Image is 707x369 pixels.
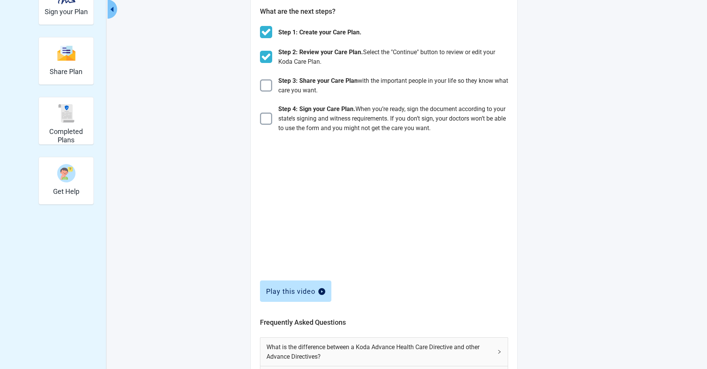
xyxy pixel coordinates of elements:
[108,6,116,13] span: caret-left
[39,97,94,145] div: Completed Plans
[260,144,489,264] iframe: Advance Directive
[39,37,94,85] div: Share Plan
[278,77,508,94] span: with the important people in your life so they know what care you want.
[497,350,502,354] span: right
[278,48,495,65] span: Select the "Continue" button to review or edit your Koda Care Plan.
[45,8,88,16] h2: Sign your Plan
[260,79,272,92] img: Check
[57,45,75,61] img: Share Plan
[260,6,508,17] h2: What are the next steps?
[57,104,75,122] img: Completed Plans
[278,105,355,113] span: Step 4: Sign your Care Plan.
[39,157,94,205] div: Get Help
[260,280,331,302] button: Play this videoplay-circle
[50,68,82,76] h2: Share Plan
[260,317,508,328] h2: Frequently Asked Questions
[278,27,362,37] span: Step 1: Create your Care Plan.
[260,51,272,63] img: Check
[278,48,363,56] span: Step 2: Review your Care Plan.
[278,105,506,132] span: When you’re ready, sign the document according to your state’s signing and witness requirements. ...
[53,187,79,196] h2: Get Help
[260,26,272,38] img: Check
[266,287,325,295] div: Play this video
[318,288,325,295] span: play-circle
[278,77,358,84] span: Step 3: Share your Care Plan
[266,342,492,361] span: What is the difference between a Koda Advance Health Care Directive and other Advance Directives?
[57,164,75,182] img: Get Help
[42,127,90,144] h2: Completed Plans
[260,113,272,125] img: Check
[260,338,508,366] div: What is the difference between a Koda Advance Health Care Directive and other Advance Directives?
